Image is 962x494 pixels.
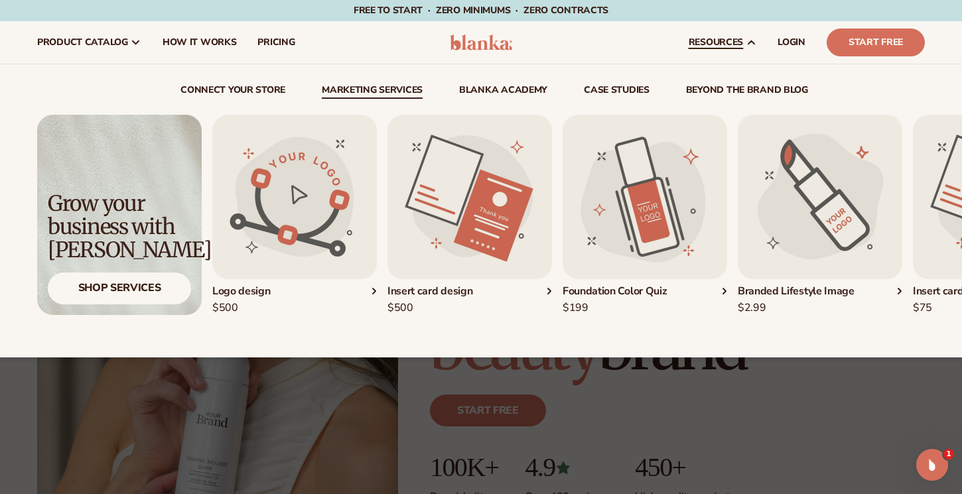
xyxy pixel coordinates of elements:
div: $199 [563,298,727,315]
div: 1 / 5 [212,115,377,315]
div: 4 / 5 [738,115,902,315]
a: Foundation color quiz. Foundation Color Quiz$199 [563,115,727,315]
div: 3 / 5 [563,115,727,315]
div: Grow your business with [PERSON_NAME] [48,192,191,263]
span: LOGIN [778,37,805,48]
a: Blanka Academy [459,86,547,99]
div: 2 / 5 [387,115,552,315]
a: Light background with shadow. Grow your business with [PERSON_NAME] Shop Services [37,115,202,315]
img: Branded lifestyle image. [738,115,902,279]
iframe: Intercom live chat [916,449,948,481]
a: Branded lifestyle image. Branded Lifestyle Image$2.99 [738,115,902,315]
span: 1 [943,449,954,460]
div: $500 [387,298,552,315]
a: resources [678,21,767,64]
span: How It Works [163,37,237,48]
div: Shop Services [48,273,191,304]
span: resources [689,37,743,48]
img: Foundation color quiz. [563,115,727,279]
div: Branded Lifestyle Image [738,284,902,298]
div: Logo design [212,284,377,298]
span: pricing [257,37,295,48]
a: beyond the brand blog [686,86,808,99]
a: How It Works [152,21,247,64]
a: case studies [584,86,650,99]
a: pricing [247,21,305,64]
div: Foundation Color Quiz [563,284,727,298]
a: Start Free [827,29,925,56]
div: Insert card design [387,284,552,298]
a: Logo design. Logo design$500 [212,115,377,315]
a: product catalog [27,21,152,64]
a: LOGIN [767,21,816,64]
img: Logo design. [212,115,377,279]
a: Marketing services [322,86,423,99]
img: logo [450,34,513,50]
a: connect your store [180,86,285,99]
span: product catalog [37,37,128,48]
a: Insert card design. Insert card design$500 [387,115,552,315]
img: Insert card design. [387,115,552,279]
img: Light background with shadow. [37,115,202,315]
div: $2.99 [738,298,902,315]
div: $500 [212,298,377,315]
span: Free to start · ZERO minimums · ZERO contracts [354,4,608,17]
